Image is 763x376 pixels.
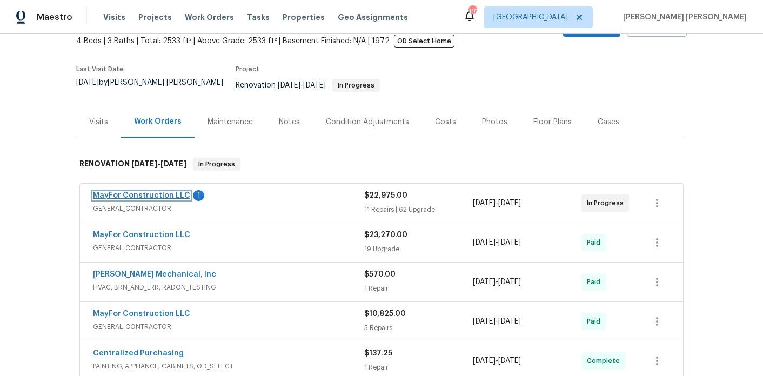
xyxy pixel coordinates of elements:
span: Paid [587,237,605,248]
a: MayFor Construction LLC [93,231,190,239]
span: Properties [283,12,325,23]
span: $137.25 [364,350,392,357]
span: - [278,82,326,89]
span: [DATE] [473,199,496,207]
h6: RENOVATION [79,158,186,171]
a: [PERSON_NAME] Mechanical, Inc [93,271,216,278]
span: [DATE] [498,239,521,246]
a: Centralized Purchasing [93,350,184,357]
div: Cases [598,117,619,127]
span: [DATE] [131,160,157,167]
span: HVAC, BRN_AND_LRR, RADON_TESTING [93,282,364,293]
span: [DATE] [498,199,521,207]
span: - [473,355,521,366]
span: - [473,277,521,287]
div: 1 Repair [364,283,473,294]
span: [DATE] [498,278,521,286]
span: Maestro [37,12,72,23]
div: 1 Repair [364,362,473,373]
span: Work Orders [185,12,234,23]
div: RENOVATION [DATE]-[DATE]In Progress [76,147,687,182]
span: Last Visit Date [76,66,124,72]
span: Projects [138,12,172,23]
span: - [473,316,521,327]
div: Floor Plans [533,117,572,127]
span: GENERAL_CONTRACTOR [93,321,364,332]
div: by [PERSON_NAME] [PERSON_NAME] [76,79,236,99]
span: [DATE] [498,318,521,325]
span: PAINTING, APPLIANCE, CABINETS, OD_SELECT [93,361,364,372]
a: MayFor Construction LLC [93,192,190,199]
div: Costs [435,117,456,127]
span: [GEOGRAPHIC_DATA] [493,12,568,23]
span: [DATE] [160,160,186,167]
span: [DATE] [303,82,326,89]
div: 19 Upgrade [364,244,473,254]
div: Maintenance [208,117,253,127]
span: $22,975.00 [364,192,407,199]
span: Renovation [236,82,380,89]
div: Work Orders [134,116,182,127]
span: - [473,237,521,248]
div: Photos [482,117,507,127]
span: [DATE] [473,357,496,365]
span: Complete [587,355,624,366]
div: Visits [89,117,108,127]
span: [DATE] [473,278,496,286]
a: MayFor Construction LLC [93,310,190,318]
span: [DATE] [76,79,99,86]
span: In Progress [333,82,379,89]
span: [DATE] [278,82,300,89]
div: 1 [193,190,204,201]
span: [DATE] [473,318,496,325]
span: GENERAL_CONTRACTOR [93,243,364,253]
span: $23,270.00 [364,231,407,239]
span: [DATE] [473,239,496,246]
span: Paid [587,277,605,287]
div: Notes [279,117,300,127]
span: In Progress [587,198,628,209]
span: [PERSON_NAME] [PERSON_NAME] [619,12,747,23]
div: 5 Repairs [364,323,473,333]
span: Project [236,66,259,72]
span: Geo Assignments [338,12,408,23]
span: - [473,198,521,209]
div: 115 [468,6,476,17]
span: In Progress [194,159,239,170]
div: 11 Repairs | 62 Upgrade [364,204,473,215]
span: 4 Beds | 3 Baths | Total: 2533 ft² | Above Grade: 2533 ft² | Basement Finished: N/A | 1972 [76,36,468,46]
span: Paid [587,316,605,327]
span: $10,825.00 [364,310,406,318]
span: OD Select Home [394,35,454,48]
span: Visits [103,12,125,23]
span: [DATE] [498,357,521,365]
span: Tasks [247,14,270,21]
span: $570.00 [364,271,396,278]
span: GENERAL_CONTRACTOR [93,203,364,214]
div: Condition Adjustments [326,117,409,127]
span: - [131,160,186,167]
